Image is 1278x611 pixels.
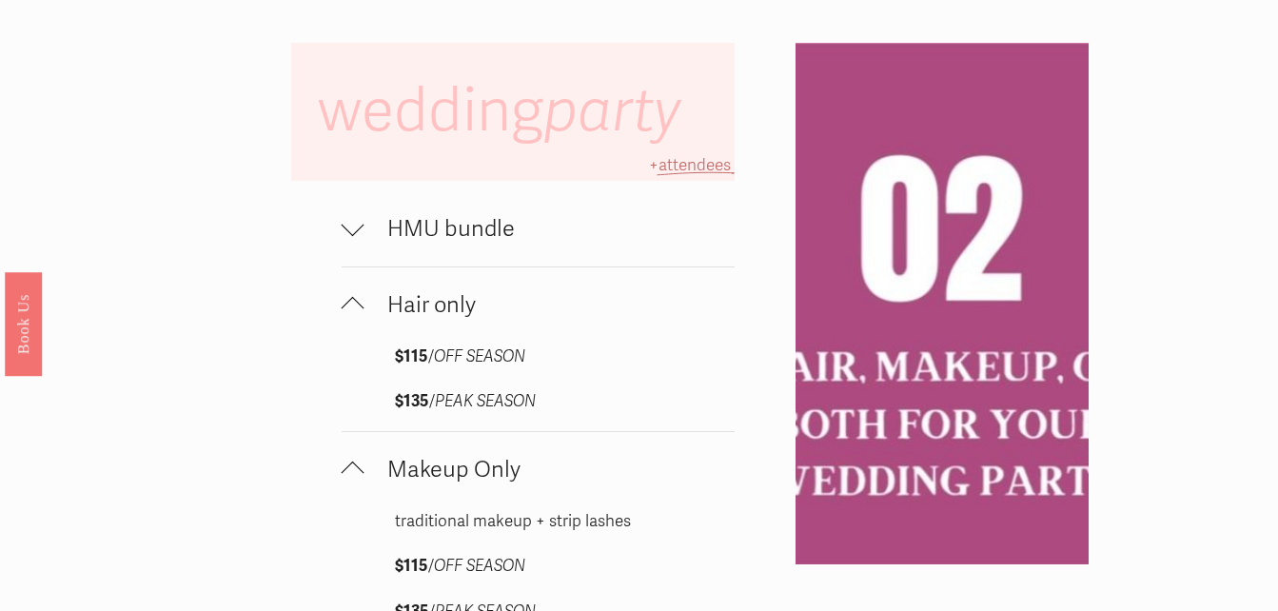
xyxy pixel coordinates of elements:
[364,456,735,483] span: Makeup Only
[342,432,735,507] button: Makeup Only
[543,75,681,148] em: party
[649,155,659,175] span: +
[342,267,735,343] button: Hair only
[395,391,429,411] strong: $135
[342,191,735,266] button: HMU bundle
[318,75,695,148] span: wedding
[395,387,680,417] p: /
[395,556,428,576] strong: $115
[434,346,525,366] em: OFF SEASON
[395,507,680,537] p: traditional makeup + strip lashes
[364,215,735,243] span: HMU bundle
[395,346,428,366] strong: $115
[364,291,735,319] span: Hair only
[435,391,536,411] em: PEAK SEASON
[342,343,735,431] div: Hair only
[395,552,680,581] p: /
[395,343,680,372] p: /
[5,272,42,376] a: Book Us
[659,155,731,175] span: attendees
[434,556,525,576] em: OFF SEASON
